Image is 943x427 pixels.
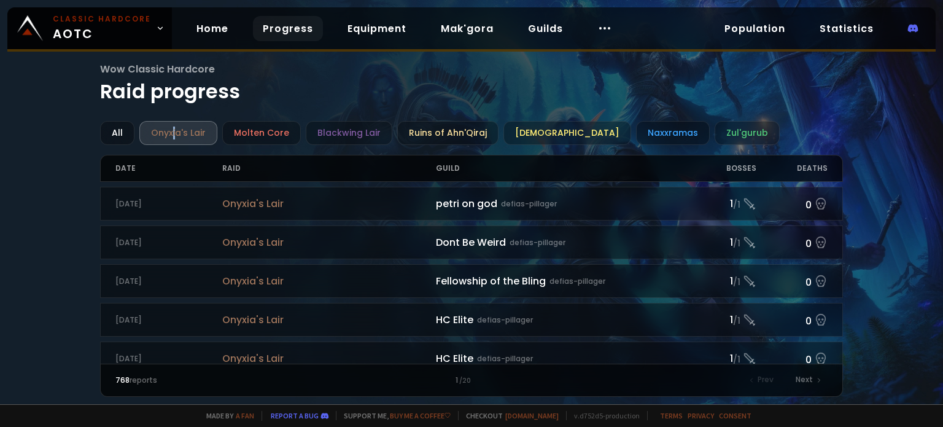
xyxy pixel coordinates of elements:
[222,351,436,366] span: Onyxia's Lair
[115,155,222,181] div: Date
[733,276,740,289] small: / 1
[436,351,685,366] div: HC Elite
[222,273,436,289] span: Onyxia's Lair
[271,411,319,420] a: Report a bug
[100,187,843,221] a: [DATE]Onyxia's Lairpetri on goddefias-pillager1/10
[458,411,559,420] span: Checkout
[431,16,503,41] a: Mak'gora
[115,276,222,287] div: [DATE]
[436,155,685,181] div: Guild
[733,199,740,211] small: / 1
[222,312,436,327] span: Onyxia's Lair
[810,16,883,41] a: Statistics
[115,315,222,326] div: [DATE]
[743,372,781,389] div: Prev
[253,16,323,41] a: Progress
[549,276,605,287] small: defias-pillager
[756,155,828,181] div: Deaths
[685,351,756,366] div: 1
[756,311,828,329] div: 0
[756,272,828,290] div: 0
[436,312,685,327] div: HC Elite
[390,411,451,420] a: Buy me a coffee
[518,16,573,41] a: Guilds
[459,376,471,386] small: / 20
[660,411,683,420] a: Terms
[719,411,751,420] a: Consent
[477,353,533,364] small: defias-pillager
[236,411,254,420] a: a fan
[115,375,130,385] span: 768
[306,121,392,145] div: Blackwing Lair
[100,303,843,337] a: [DATE]Onyxia's LairHC Elitedefias-pillager1/10
[100,121,134,145] div: All
[756,195,828,213] div: 0
[685,312,756,327] div: 1
[756,233,828,251] div: 0
[187,16,238,41] a: Home
[100,342,843,375] a: [DATE]Onyxia's LairHC Elitedefias-pillager1/10
[685,273,756,289] div: 1
[100,264,843,298] a: [DATE]Onyxia's LairFellowship of the Blingdefias-pillager1/10
[53,14,151,43] span: AOTC
[436,196,685,211] div: petri on god
[436,273,685,289] div: Fellowship of the Bling
[100,61,843,106] h1: Raid progress
[733,238,740,250] small: / 1
[222,235,436,250] span: Onyxia's Lair
[53,14,151,25] small: Classic Hardcore
[733,354,740,366] small: / 1
[636,121,710,145] div: Naxxramas
[685,235,756,250] div: 1
[688,411,714,420] a: Privacy
[715,121,780,145] div: Zul'gurub
[199,411,254,420] span: Made by
[477,315,533,326] small: defias-pillager
[293,375,650,386] div: 1
[7,7,172,49] a: Classic HardcoreAOTC
[510,237,565,248] small: defias-pillager
[222,121,301,145] div: Molten Core
[566,411,640,420] span: v. d752d5 - production
[115,353,222,364] div: [DATE]
[100,225,843,259] a: [DATE]Onyxia's LairDont Be Weirddefias-pillager1/10
[715,16,795,41] a: Population
[397,121,499,145] div: Ruins of Ahn'Qiraj
[115,237,222,248] div: [DATE]
[733,315,740,327] small: / 1
[788,372,828,389] div: Next
[501,198,557,210] small: defias-pillager
[436,235,685,250] div: Dont Be Weird
[115,198,222,210] div: [DATE]
[336,411,451,420] span: Support me,
[685,155,756,181] div: Bosses
[139,121,217,145] div: Onyxia's Lair
[100,61,843,77] span: Wow Classic Hardcore
[685,196,756,211] div: 1
[505,411,559,420] a: [DOMAIN_NAME]
[338,16,416,41] a: Equipment
[503,121,631,145] div: [DEMOGRAPHIC_DATA]
[756,350,828,367] div: 0
[222,196,436,211] span: Onyxia's Lair
[115,375,293,386] div: reports
[222,155,436,181] div: Raid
